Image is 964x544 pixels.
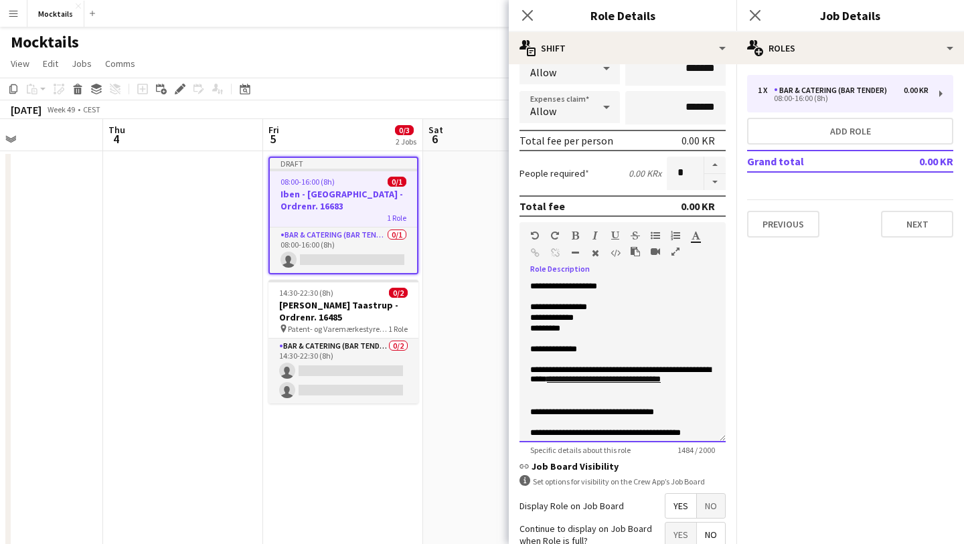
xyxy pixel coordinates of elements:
[665,494,696,518] span: Yes
[611,248,620,258] button: HTML Code
[105,58,135,70] span: Comms
[388,324,408,334] span: 1 Role
[519,167,589,179] label: People required
[736,32,964,64] div: Roles
[270,228,417,273] app-card-role: Bar & Catering (Bar Tender)0/108:00-16:00 (8h)
[774,86,892,95] div: Bar & Catering (Bar Tender)
[519,445,641,455] span: Specific details about this role
[519,460,726,472] h3: Job Board Visibility
[629,167,661,179] div: 0.00 KR x
[100,55,141,72] a: Comms
[530,230,540,241] button: Undo
[611,230,620,241] button: Underline
[37,55,64,72] a: Edit
[875,151,953,172] td: 0.00 KR
[108,124,125,136] span: Thu
[881,211,953,238] button: Next
[266,131,279,147] span: 5
[747,211,819,238] button: Previous
[651,230,660,241] button: Unordered List
[671,246,680,257] button: Fullscreen
[43,58,58,70] span: Edit
[747,151,875,172] td: Grand total
[509,7,736,24] h3: Role Details
[758,86,774,95] div: 1 x
[704,174,726,191] button: Decrease
[681,134,715,147] div: 0.00 KR
[519,199,565,213] div: Total fee
[590,230,600,241] button: Italic
[671,230,680,241] button: Ordered List
[519,475,726,488] div: Set options for visibility on the Crew App’s Job Board
[519,500,624,512] label: Display Role on Job Board
[72,58,92,70] span: Jobs
[268,124,279,136] span: Fri
[530,104,556,118] span: Allow
[11,103,42,116] div: [DATE]
[27,1,84,27] button: Mocktails
[428,124,443,136] span: Sat
[651,246,660,257] button: Insert video
[396,137,416,147] div: 2 Jobs
[268,280,418,403] app-job-card: 14:30-22:30 (8h)0/2[PERSON_NAME] Taastrup - Ordrenr. 16485 Patent- og Varemærkestyrelsen1 RoleBar...
[736,7,964,24] h3: Job Details
[268,339,418,403] app-card-role: Bar & Catering (Bar Tender)0/214:30-22:30 (8h)
[83,104,100,114] div: CEST
[279,288,333,298] span: 14:30-22:30 (8h)
[106,131,125,147] span: 4
[631,230,640,241] button: Strikethrough
[388,177,406,187] span: 0/1
[530,66,556,79] span: Allow
[704,157,726,174] button: Increase
[697,494,725,518] span: No
[519,134,613,147] div: Total fee per person
[550,230,560,241] button: Redo
[667,445,726,455] span: 1484 / 2000
[570,248,580,258] button: Horizontal Line
[747,118,953,145] button: Add role
[904,86,929,95] div: 0.00 KR
[66,55,97,72] a: Jobs
[590,248,600,258] button: Clear Formatting
[631,246,640,257] button: Paste as plain text
[11,58,29,70] span: View
[270,188,417,212] h3: Iben - [GEOGRAPHIC_DATA] - Ordrenr. 16683
[5,55,35,72] a: View
[270,158,417,169] div: Draft
[426,131,443,147] span: 6
[268,299,418,323] h3: [PERSON_NAME] Taastrup - Ordrenr. 16485
[395,125,414,135] span: 0/3
[389,288,408,298] span: 0/2
[691,230,700,241] button: Text Color
[758,95,929,102] div: 08:00-16:00 (8h)
[11,32,79,52] h1: Mocktails
[509,32,736,64] div: Shift
[44,104,78,114] span: Week 49
[288,324,388,334] span: Patent- og Varemærkestyrelsen
[280,177,335,187] span: 08:00-16:00 (8h)
[268,157,418,274] app-job-card: Draft08:00-16:00 (8h)0/1Iben - [GEOGRAPHIC_DATA] - Ordrenr. 166831 RoleBar & Catering (Bar Tender...
[570,230,580,241] button: Bold
[681,199,715,213] div: 0.00 KR
[387,213,406,223] span: 1 Role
